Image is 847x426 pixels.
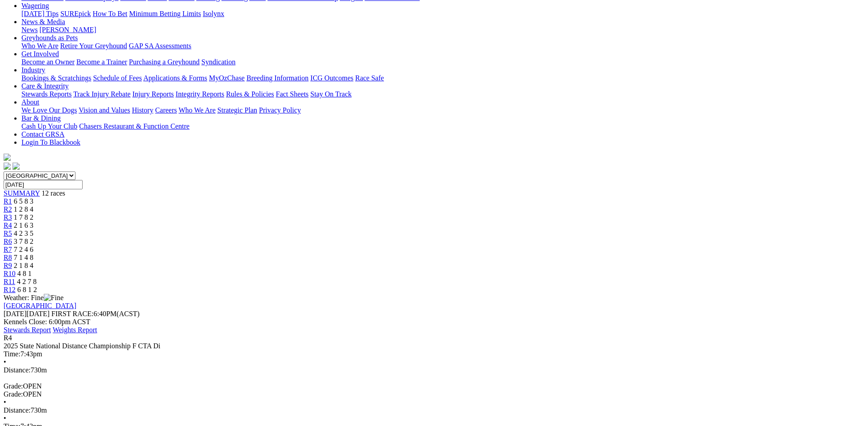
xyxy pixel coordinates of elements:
[175,90,224,98] a: Integrity Reports
[4,254,12,261] a: R8
[79,122,189,130] a: Chasers Restaurant & Function Centre
[60,42,127,50] a: Retire Your Greyhound
[4,382,23,390] span: Grade:
[217,106,257,114] a: Strategic Plan
[4,270,16,277] span: R10
[4,390,23,398] span: Grade:
[355,74,384,82] a: Race Safe
[143,74,207,82] a: Applications & Forms
[21,114,61,122] a: Bar & Dining
[132,90,174,98] a: Injury Reports
[17,270,32,277] span: 4 8 1
[14,197,33,205] span: 6 5 8 3
[21,106,77,114] a: We Love Our Dogs
[4,366,843,374] div: 730m
[203,10,224,17] a: Isolynx
[60,10,91,17] a: SUREpick
[4,350,843,358] div: 7:43pm
[226,90,274,98] a: Rules & Policies
[14,246,33,253] span: 7 2 4 6
[93,74,142,82] a: Schedule of Fees
[14,238,33,245] span: 3 7 8 2
[276,90,309,98] a: Fact Sheets
[4,213,12,221] a: R3
[4,390,843,398] div: OPEN
[44,294,63,302] img: Fine
[14,254,33,261] span: 7 1 4 8
[21,42,58,50] a: Who We Are
[53,326,97,334] a: Weights Report
[13,163,20,170] img: twitter.svg
[4,294,63,301] span: Weather: Fine
[21,58,843,66] div: Get Involved
[4,154,11,161] img: logo-grsa-white.png
[4,221,12,229] a: R4
[21,10,58,17] a: [DATE] Tips
[21,10,843,18] div: Wagering
[73,90,130,98] a: Track Injury Rebate
[21,26,843,34] div: News & Media
[129,10,201,17] a: Minimum Betting Limits
[21,122,843,130] div: Bar & Dining
[4,310,27,317] span: [DATE]
[14,213,33,221] span: 1 7 8 2
[310,90,351,98] a: Stay On Track
[21,34,78,42] a: Greyhounds as Pets
[21,106,843,114] div: About
[51,310,93,317] span: FIRST RACE:
[4,302,76,309] a: [GEOGRAPHIC_DATA]
[4,197,12,205] a: R1
[21,74,91,82] a: Bookings & Scratchings
[21,130,64,138] a: Contact GRSA
[4,286,16,293] a: R12
[4,398,6,406] span: •
[21,26,38,33] a: News
[42,189,65,197] span: 12 races
[4,246,12,253] a: R7
[21,2,49,9] a: Wagering
[246,74,309,82] a: Breeding Information
[21,90,71,98] a: Stewards Reports
[4,230,12,237] a: R5
[4,238,12,245] span: R6
[129,58,200,66] a: Purchasing a Greyhound
[4,406,843,414] div: 730m
[21,82,69,90] a: Care & Integrity
[4,350,21,358] span: Time:
[259,106,301,114] a: Privacy Policy
[4,366,30,374] span: Distance:
[4,205,12,213] a: R2
[93,10,128,17] a: How To Bet
[79,106,130,114] a: Vision and Values
[39,26,96,33] a: [PERSON_NAME]
[14,262,33,269] span: 2 1 8 4
[132,106,153,114] a: History
[4,278,15,285] a: R11
[4,414,6,422] span: •
[21,42,843,50] div: Greyhounds as Pets
[21,18,65,25] a: News & Media
[129,42,192,50] a: GAP SA Assessments
[21,138,80,146] a: Login To Blackbook
[4,310,50,317] span: [DATE]
[4,189,40,197] a: SUMMARY
[76,58,127,66] a: Become a Trainer
[21,90,843,98] div: Care & Integrity
[310,74,353,82] a: ICG Outcomes
[209,74,245,82] a: MyOzChase
[21,74,843,82] div: Industry
[4,382,843,390] div: OPEN
[4,180,83,189] input: Select date
[21,122,77,130] a: Cash Up Your Club
[21,66,45,74] a: Industry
